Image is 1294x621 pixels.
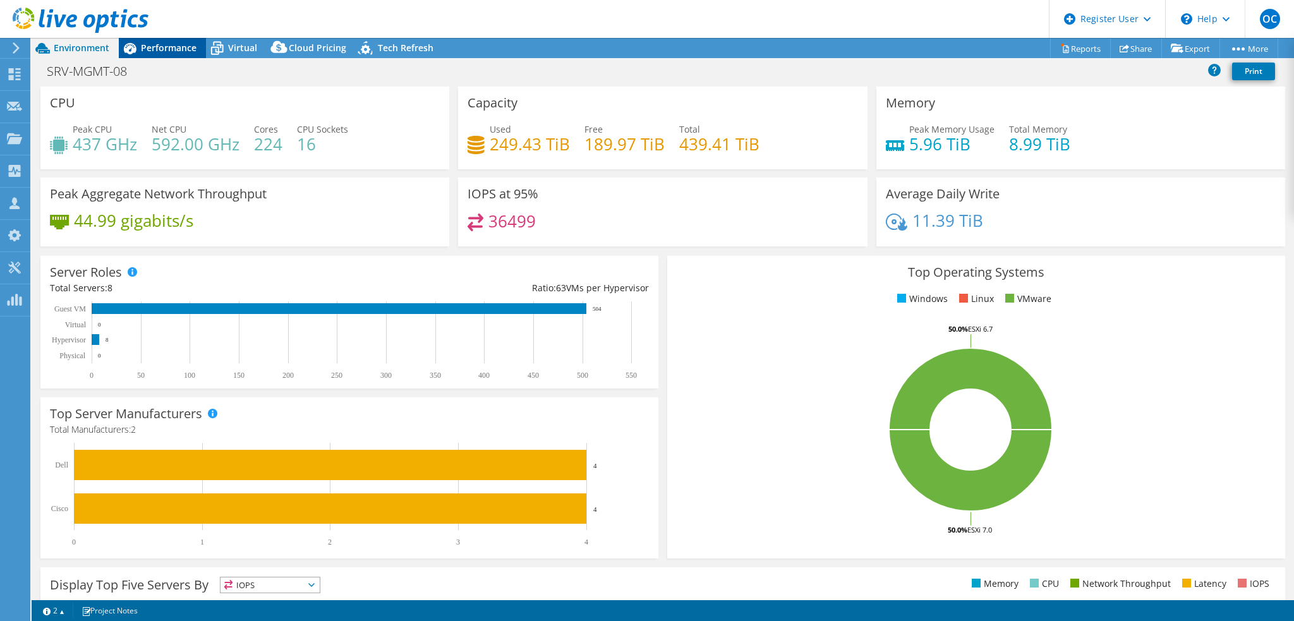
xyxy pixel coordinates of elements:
[378,42,433,54] span: Tech Refresh
[200,538,204,546] text: 1
[1181,13,1192,25] svg: \n
[50,423,649,437] h4: Total Manufacturers:
[50,407,202,421] h3: Top Server Manufacturers
[380,371,392,380] text: 300
[468,96,517,110] h3: Capacity
[65,320,87,329] text: Virtual
[593,505,597,513] text: 4
[55,461,68,469] text: Dell
[1161,39,1220,58] a: Export
[909,123,995,135] span: Peak Memory Usage
[1050,39,1111,58] a: Reports
[894,292,948,306] li: Windows
[51,504,68,513] text: Cisco
[54,304,86,313] text: Guest VM
[297,137,348,151] h4: 16
[50,281,349,295] div: Total Servers:
[137,371,145,380] text: 50
[468,187,538,201] h3: IOPS at 95%
[490,137,570,151] h4: 249.43 TiB
[131,423,136,435] span: 2
[626,371,637,380] text: 550
[34,603,73,618] a: 2
[584,538,588,546] text: 4
[331,371,342,380] text: 250
[967,525,992,534] tspan: ESXi 7.0
[478,371,490,380] text: 400
[73,123,112,135] span: Peak CPU
[912,214,983,227] h4: 11.39 TiB
[141,42,197,54] span: Performance
[679,123,700,135] span: Total
[106,337,109,343] text: 8
[1232,63,1275,80] a: Print
[886,187,1000,201] h3: Average Daily Write
[254,123,278,135] span: Cores
[297,123,348,135] span: CPU Sockets
[74,214,193,227] h4: 44.99 gigabits/s
[948,324,968,334] tspan: 50.0%
[1179,577,1226,591] li: Latency
[1002,292,1051,306] li: VMware
[593,306,602,312] text: 504
[948,525,967,534] tspan: 50.0%
[556,282,566,294] span: 63
[969,577,1019,591] li: Memory
[1110,39,1162,58] a: Share
[54,42,109,54] span: Environment
[328,538,332,546] text: 2
[1067,577,1171,591] li: Network Throughput
[1235,577,1269,591] li: IOPS
[50,265,122,279] h3: Server Roles
[488,214,536,228] h4: 36499
[1009,137,1070,151] h4: 8.99 TiB
[90,371,94,380] text: 0
[50,96,75,110] h3: CPU
[233,371,245,380] text: 150
[72,538,76,546] text: 0
[584,123,603,135] span: Free
[152,123,186,135] span: Net CPU
[956,292,994,306] li: Linux
[430,371,441,380] text: 350
[221,577,320,593] span: IOPS
[98,353,101,359] text: 0
[184,371,195,380] text: 100
[584,137,665,151] h4: 189.97 TiB
[968,324,993,334] tspan: ESXi 6.7
[528,371,539,380] text: 450
[1219,39,1278,58] a: More
[73,603,147,618] a: Project Notes
[679,137,759,151] h4: 439.41 TiB
[456,538,460,546] text: 3
[289,42,346,54] span: Cloud Pricing
[1260,9,1280,29] span: OC
[886,96,935,110] h3: Memory
[50,187,267,201] h3: Peak Aggregate Network Throughput
[73,137,137,151] h4: 437 GHz
[909,137,995,151] h4: 5.96 TiB
[1009,123,1067,135] span: Total Memory
[282,371,294,380] text: 200
[593,462,597,469] text: 4
[490,123,511,135] span: Used
[349,281,649,295] div: Ratio: VMs per Hypervisor
[98,322,101,328] text: 0
[107,282,112,294] span: 8
[59,351,85,360] text: Physical
[152,137,239,151] h4: 592.00 GHz
[677,265,1276,279] h3: Top Operating Systems
[52,335,86,344] text: Hypervisor
[577,371,588,380] text: 500
[228,42,257,54] span: Virtual
[254,137,282,151] h4: 224
[1027,577,1059,591] li: CPU
[41,64,147,78] h1: SRV-MGMT-08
